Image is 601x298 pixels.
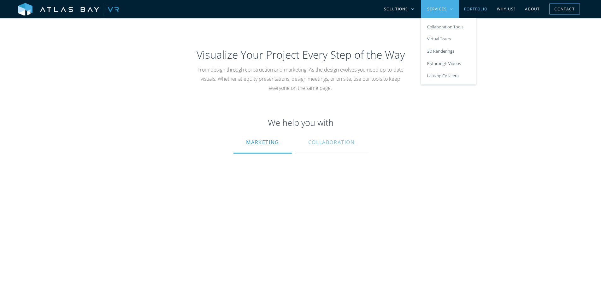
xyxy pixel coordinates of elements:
p: From design through construction and marketing. As the design evolves you need up-to-date visuals... [190,65,411,92]
a: 3D Renderings [421,45,476,58]
a: Collaboration Tools [421,21,476,33]
a: Leasing Collateral [421,70,476,82]
h2: Visualize Your Project Every Step of the Way [111,47,490,62]
div: Solutions [384,6,408,12]
img: Atlas Bay VR Logo [18,3,119,16]
div: Marketing [246,135,279,150]
div: Contact [554,4,574,14]
a: Flythrough Videos [421,57,476,70]
h3: We help you with [111,117,490,129]
div: Collaboration [308,135,355,150]
a: Contact [549,3,580,15]
nav: Services [421,18,476,85]
div: Services [427,6,447,12]
a: Virtual Tours [421,33,476,45]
